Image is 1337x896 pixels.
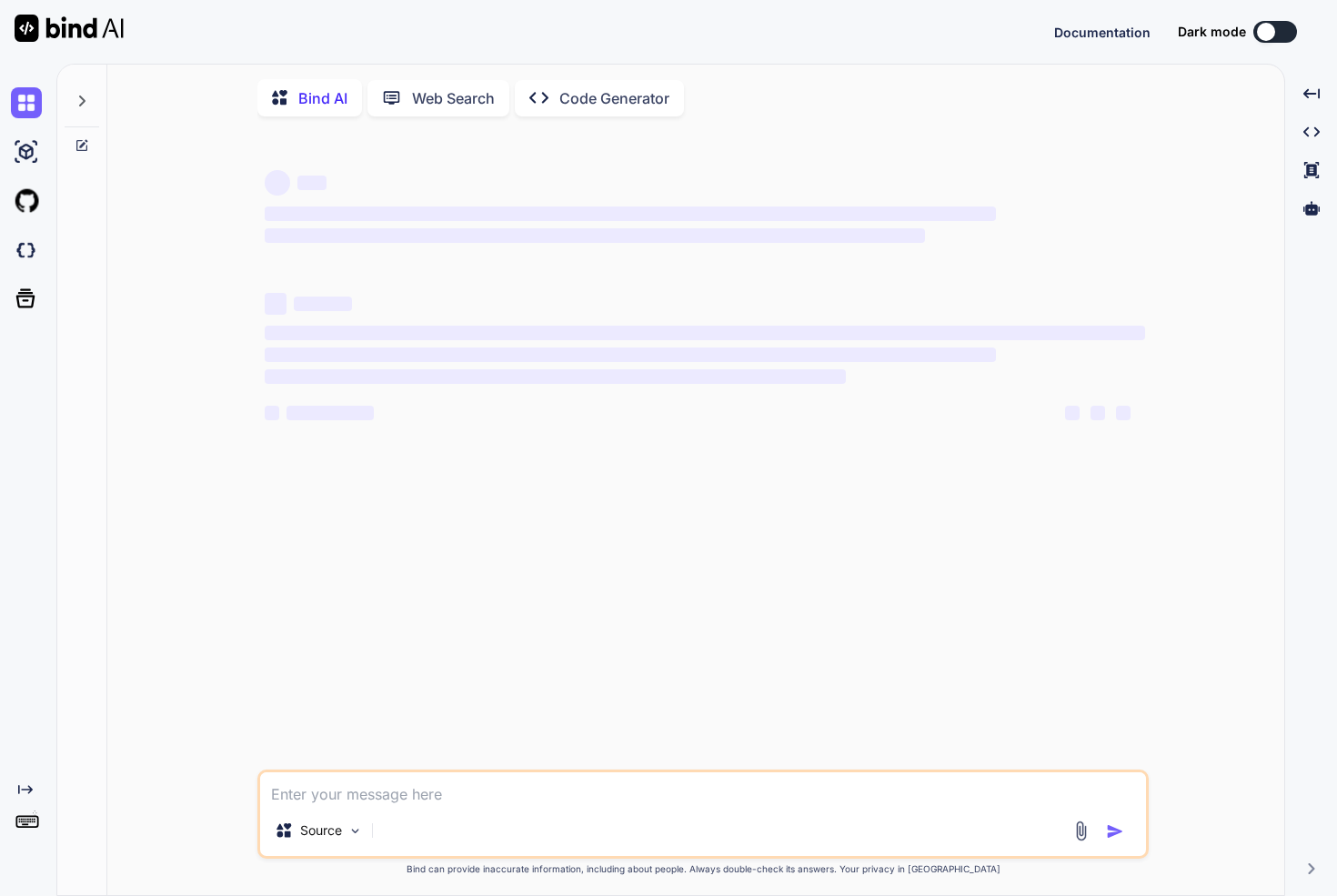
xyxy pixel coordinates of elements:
span: ‌ [1091,406,1105,420]
span: ‌ [265,369,846,384]
span: ‌ [265,406,279,420]
button: Documentation [1054,23,1151,42]
span: ‌ [265,347,995,362]
p: Bind can provide inaccurate information, including about people. Always double-check its answers.... [257,862,1149,876]
img: Bind AI [15,15,124,42]
span: Dark mode [1178,23,1246,41]
span: ‌ [265,293,286,315]
span: Documentation [1054,25,1151,40]
p: Source [300,821,342,840]
img: ai-studio [11,136,42,167]
span: ‌ [265,170,290,196]
span: ‌ [265,326,1145,340]
p: Bind AI [298,87,347,109]
span: ‌ [1065,406,1080,420]
p: Code Generator [559,87,669,109]
span: ‌ [1116,406,1131,420]
img: chat [11,87,42,118]
p: Web Search [412,87,495,109]
img: githubLight [11,186,42,216]
span: ‌ [286,406,374,420]
span: ‌ [294,297,352,311]
span: ‌ [265,206,995,221]
span: ‌ [297,176,327,190]
img: attachment [1071,820,1091,841]
img: icon [1106,822,1124,841]
span: ‌ [265,228,925,243]
img: darkCloudIdeIcon [11,235,42,266]
img: Pick Models [347,823,363,839]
